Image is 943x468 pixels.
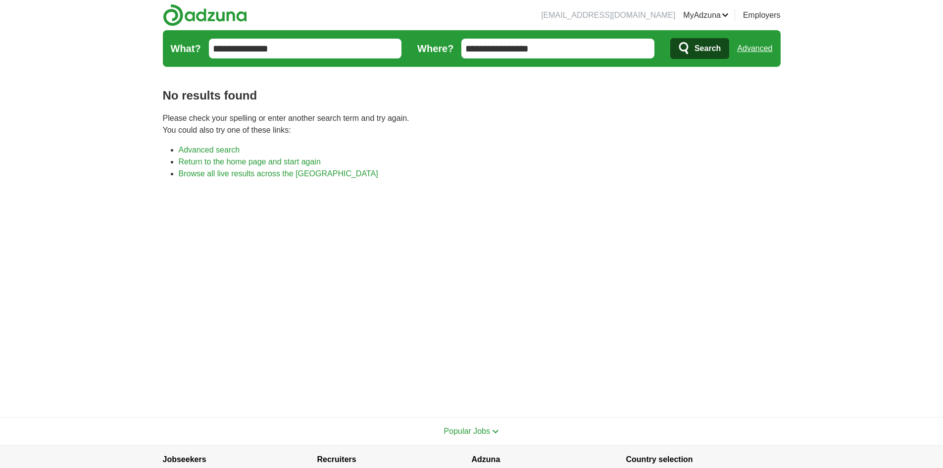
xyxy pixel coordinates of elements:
[179,146,240,154] a: Advanced search
[163,87,781,104] h1: No results found
[179,169,378,178] a: Browse all live results across the [GEOGRAPHIC_DATA]
[695,39,721,58] span: Search
[541,9,675,21] li: [EMAIL_ADDRESS][DOMAIN_NAME]
[163,4,247,26] img: Adzuna logo
[743,9,781,21] a: Employers
[444,427,490,435] span: Popular Jobs
[163,188,781,401] iframe: Ads by Google
[417,41,453,56] label: Where?
[492,429,499,434] img: toggle icon
[737,39,772,58] a: Advanced
[670,38,729,59] button: Search
[163,112,781,136] p: Please check your spelling or enter another search term and try again. You could also try one of ...
[179,157,321,166] a: Return to the home page and start again
[171,41,201,56] label: What?
[683,9,729,21] a: MyAdzuna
